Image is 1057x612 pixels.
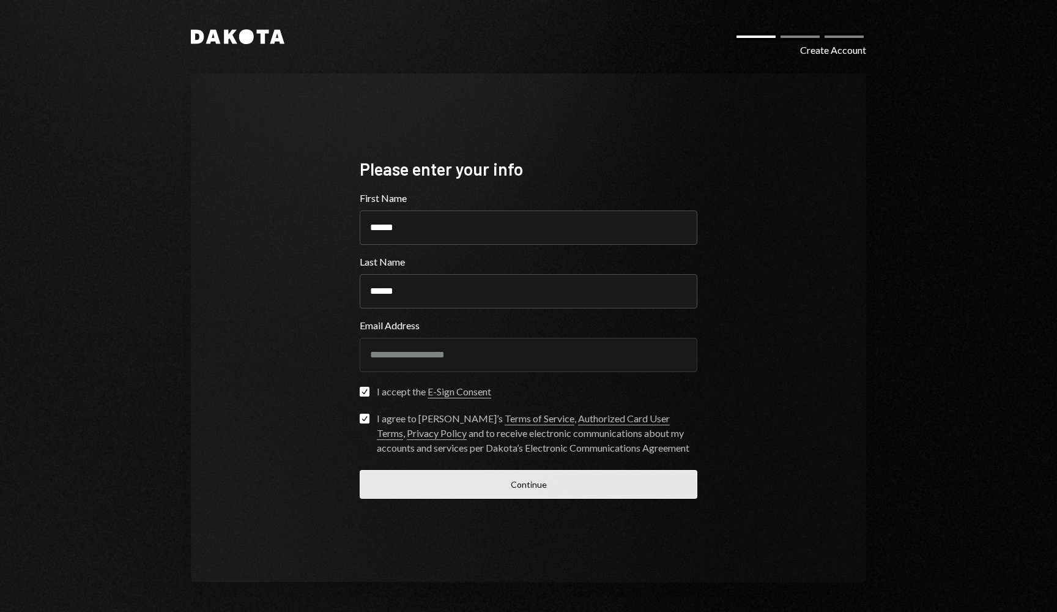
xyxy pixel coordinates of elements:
div: I accept the [377,384,491,399]
label: Last Name [360,255,697,269]
a: Privacy Policy [407,427,467,440]
a: E-Sign Consent [428,386,491,398]
div: Create Account [800,43,866,58]
div: I agree to [PERSON_NAME]’s , , and to receive electronic communications about my accounts and ser... [377,411,697,455]
div: Please enter your info [360,157,697,181]
button: I agree to [PERSON_NAME]’s Terms of Service, Authorized Card User Terms, Privacy Policy and to re... [360,414,369,424]
a: Authorized Card User Terms [377,412,670,440]
label: First Name [360,191,697,206]
button: Continue [360,470,697,499]
label: Email Address [360,318,697,333]
button: I accept the E-Sign Consent [360,387,369,397]
a: Terms of Service [505,412,574,425]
